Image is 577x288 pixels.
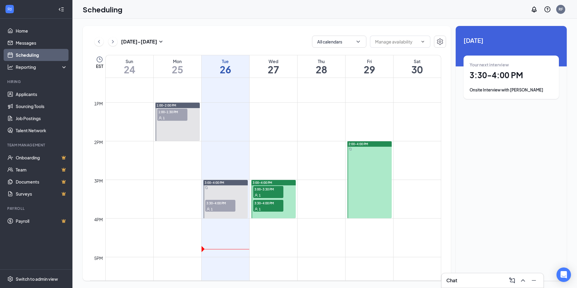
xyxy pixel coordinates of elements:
div: Sat [394,58,441,64]
h1: Scheduling [83,4,123,14]
a: Applicants [16,88,67,100]
svg: ComposeMessage [508,277,516,284]
svg: Analysis [7,64,13,70]
button: Minimize [529,276,539,285]
h1: 25 [154,64,201,75]
span: [DATE] [464,36,559,45]
svg: User [254,194,258,197]
svg: QuestionInfo [544,6,551,13]
button: ChevronLeft [94,37,104,46]
svg: ChevronDown [420,39,425,44]
span: 1:00-2:00 PM [157,103,176,107]
a: SurveysCrown [16,188,67,200]
a: Home [16,25,67,37]
span: 2:00-4:00 PM [349,142,368,146]
span: 3:00-4:00 PM [205,181,224,185]
div: 2pm [93,139,104,146]
svg: ChevronDown [355,39,361,45]
svg: Collapse [58,6,64,12]
div: Fri [346,58,393,64]
a: August 29, 2025 [346,55,393,78]
span: 1 [259,193,261,197]
a: PayrollCrown [16,215,67,227]
button: ComposeMessage [507,276,517,285]
button: ChevronUp [518,276,528,285]
svg: User [158,116,162,120]
div: 4pm [93,216,104,223]
div: Team Management [7,142,66,148]
span: 3:00-3:30 PM [253,186,283,192]
h1: 29 [346,64,393,75]
svg: Minimize [530,277,537,284]
div: Tue [202,58,249,64]
div: 5pm [93,255,104,261]
button: ChevronRight [108,37,117,46]
h1: 24 [106,64,153,75]
h1: 27 [250,64,297,75]
h1: 30 [394,64,441,75]
svg: Settings [7,276,13,282]
a: August 26, 2025 [202,55,249,78]
svg: Settings [436,38,444,45]
a: August 25, 2025 [154,55,201,78]
button: All calendarsChevronDown [312,36,366,48]
div: Mon [154,58,201,64]
div: Sun [106,58,153,64]
svg: User [206,207,210,211]
button: Settings [434,36,446,48]
a: Messages [16,37,67,49]
svg: Sync [349,148,352,151]
svg: Sync [205,186,208,189]
div: 1pm [93,100,104,107]
a: TeamCrown [16,164,67,176]
span: 3:30-4:00 PM [253,200,283,206]
a: DocumentsCrown [16,176,67,188]
span: 1 [259,207,261,211]
a: August 27, 2025 [250,55,297,78]
h1: 3:30 - 4:00 PM [470,70,553,80]
div: Your next interview [470,62,553,68]
h1: 28 [298,64,345,75]
span: 3:00-4:00 PM [253,181,272,185]
span: EST [96,63,103,69]
div: Open Intercom Messenger [556,267,571,282]
a: Sourcing Tools [16,100,67,112]
a: Job Postings [16,112,67,124]
svg: ChevronRight [110,38,116,45]
div: Wed [250,58,297,64]
div: RF [559,7,563,12]
svg: Clock [96,56,103,63]
svg: Notifications [531,6,538,13]
a: Scheduling [16,49,67,61]
div: Thu [298,58,345,64]
span: 1 [163,116,165,120]
div: Hiring [7,79,66,84]
input: Manage availability [375,38,418,45]
a: August 30, 2025 [394,55,441,78]
h1: 26 [202,64,249,75]
svg: User [254,207,258,211]
div: Switch to admin view [16,276,58,282]
a: OnboardingCrown [16,152,67,164]
a: August 28, 2025 [298,55,345,78]
a: Talent Network [16,124,67,136]
a: August 24, 2025 [106,55,153,78]
svg: WorkstreamLogo [7,6,13,12]
span: 3:30-4:00 PM [205,200,235,206]
h3: [DATE] - [DATE] [121,38,157,45]
svg: ChevronLeft [96,38,102,45]
span: 1:00-1:30 PM [157,109,187,115]
div: 3pm [93,178,104,184]
svg: ChevronUp [519,277,527,284]
h3: Chat [446,277,457,284]
div: Onsite Interview with [PERSON_NAME] [470,87,553,93]
div: Reporting [16,64,68,70]
span: 1 [211,207,213,211]
svg: SmallChevronDown [157,38,164,45]
div: Payroll [7,206,66,211]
